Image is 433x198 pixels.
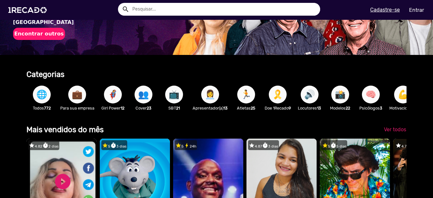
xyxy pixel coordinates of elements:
[176,106,180,110] b: 21
[107,86,118,103] span: 🦸‍♀️
[205,86,216,103] span: 👩‍💼
[328,105,352,111] p: Modelos
[389,105,417,111] p: Motivacional
[241,86,252,103] span: 🏃
[234,105,258,111] p: Atletas
[121,106,124,110] b: 12
[68,86,86,103] button: 💼
[251,106,255,110] b: 25
[317,106,321,110] b: 13
[193,105,228,111] p: Apresentador(a)
[365,86,376,103] span: 🧠
[398,86,408,103] span: 💪
[44,106,51,110] b: 772
[272,86,283,103] span: 🎗️
[224,106,228,110] b: 13
[104,86,122,103] button: 🦸‍♀️
[362,86,380,103] button: 🧠
[101,105,125,111] p: Girl Power
[131,105,156,111] p: Cover
[122,5,129,13] mat-icon: Example home icon
[169,86,180,103] span: 📺
[304,86,315,103] span: 🔊
[384,126,406,133] span: Ver todos
[60,105,94,111] p: Para sua empresa
[135,86,152,103] button: 👥
[26,125,104,134] b: Mais vendidos do mês
[269,86,287,103] button: 🎗️
[380,106,382,110] b: 3
[237,86,255,103] button: 🏃
[162,105,186,111] p: SBT
[331,86,349,103] button: 📸
[265,105,291,111] p: Doe 1Recado
[147,106,151,110] b: 23
[359,105,383,111] p: Psicólogos
[405,4,428,16] a: Entrar
[72,86,83,103] span: 💼
[335,86,346,103] span: 📸
[26,70,64,79] b: Categorias
[394,86,412,103] button: 💪
[165,86,183,103] button: 📺
[370,7,400,13] u: Cadastre-se
[30,105,54,111] p: Todos
[297,105,322,111] p: Locutores
[128,3,320,16] input: Pesquisar...
[33,86,51,103] button: 🌐
[201,86,219,103] button: 👩‍💼
[13,28,65,40] button: Encontrar outros
[36,86,47,103] span: 🌐
[289,106,291,110] b: 9
[120,3,131,14] button: Example home icon
[346,106,350,110] b: 22
[301,86,319,103] button: 🔊
[138,86,149,103] span: 👥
